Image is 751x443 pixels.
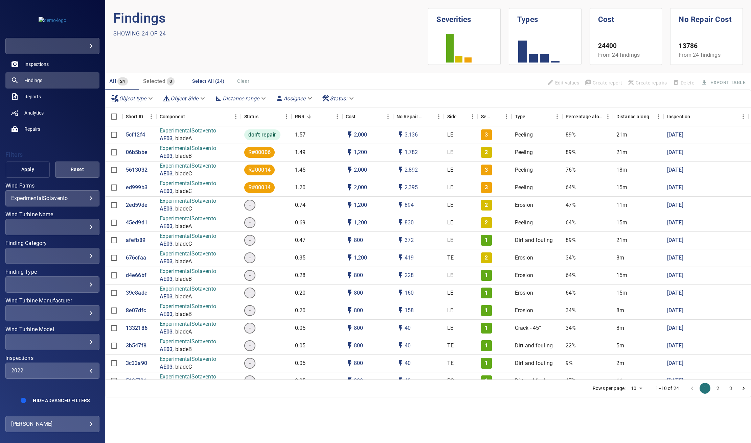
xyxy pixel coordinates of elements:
[405,219,414,227] p: 830
[160,275,173,283] a: AE03
[126,237,145,244] a: afefb89
[173,258,192,266] p: , bladeA
[616,107,649,126] div: Distance along
[160,162,216,170] p: ExperimentalSotavento
[160,93,209,104] div: Object Side
[160,293,173,301] p: AE03
[33,398,90,403] span: Hide Advanced Filters
[126,201,147,209] p: 2ed59de
[346,219,354,227] svg: Auto cost
[295,184,306,192] p: 1.20
[160,363,173,371] a: AE03
[167,78,175,85] span: 0
[113,30,166,38] p: Showing 24 of 24
[667,360,683,367] a: [DATE]
[160,311,173,318] p: AE03
[244,147,275,158] div: R#00006
[598,8,654,25] h1: Cost
[515,131,533,139] p: Peeling
[517,8,573,25] h1: Types
[160,205,173,213] p: AE03
[679,41,734,51] p: 13786
[160,223,173,230] a: AE03
[295,149,306,156] p: 1.49
[170,95,198,102] em: Object Side
[515,201,533,209] p: Erosion
[173,223,192,230] p: , bladeA
[667,324,683,332] p: [DATE]
[173,363,192,371] p: , bladeC
[396,271,405,279] svg: Auto impact
[598,52,640,58] span: From 24 findings
[485,166,488,174] p: 3
[173,240,192,248] p: , bladeC
[231,112,241,122] button: Menu
[11,367,94,374] div: 2022
[24,93,41,100] span: Reports
[654,112,664,122] button: Menu
[396,166,405,174] svg: Auto impact
[667,254,683,262] p: [DATE]
[485,184,488,192] p: 3
[396,289,405,297] svg: Auto impact
[292,107,342,126] div: RNR
[346,183,354,192] svg: Auto cost
[5,327,99,332] label: Wind Turbine Model
[160,180,216,188] p: ExperimentalSotavento
[185,112,195,121] button: Sort
[173,346,192,353] p: , bladeB
[667,184,683,192] p: [DATE]
[55,162,99,178] button: Reset
[346,359,354,367] svg: Auto cost
[679,52,720,58] span: From 24 findings
[396,324,405,332] svg: Auto impact
[5,241,99,246] label: Finding Category
[405,201,414,209] p: 894
[244,131,280,139] span: don't repair
[447,131,453,139] p: LE
[160,135,173,143] a: AE03
[383,112,393,122] button: Menu
[598,41,654,51] p: 24400
[616,149,627,156] p: 21m
[126,272,146,279] a: d4e66bf
[295,107,304,126] div: Repair Now Ratio: The ratio of the additional incurred cost of repair in 1 year and the cost of r...
[625,77,670,89] span: Apply the latest inspection filter to create repairs
[667,149,683,156] a: [DATE]
[160,328,173,336] a: AE03
[126,360,147,367] p: 3c33a90
[160,240,173,248] p: AE03
[117,78,128,85] span: 24
[281,112,292,122] button: Menu
[346,236,354,244] svg: Auto cost
[354,201,367,209] p: 1,200
[160,215,216,223] p: ExperimentalSotavento
[160,145,216,152] p: ExperimentalSotavento
[5,298,99,303] label: Wind Turbine Manufacturer
[160,170,173,178] a: AE03
[160,188,173,195] p: AE03
[244,184,275,192] span: R#00014
[396,254,405,262] svg: Auto impact
[146,112,156,122] button: Menu
[24,61,49,68] span: Inspections
[11,419,94,429] div: [PERSON_NAME]
[295,201,306,209] p: 0.74
[544,77,582,89] span: Findings that are included in repair orders will not be updated
[173,275,192,283] p: , bladeB
[126,324,147,332] a: 1332186
[354,131,367,139] p: 2,000
[346,306,354,315] svg: Auto cost
[424,112,434,121] button: Sort
[393,107,444,126] div: No Repair Cost
[258,112,268,121] button: Sort
[667,201,683,209] p: [DATE]
[273,93,316,104] div: Assignee
[667,166,683,174] a: [DATE]
[5,212,99,217] label: Wind Turbine Name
